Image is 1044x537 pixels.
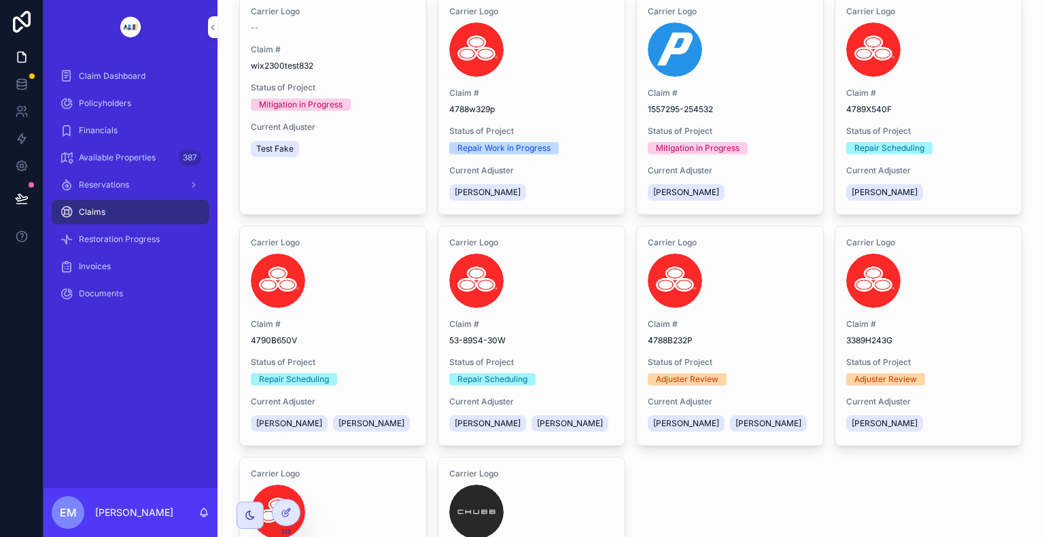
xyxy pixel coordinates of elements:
[52,281,209,306] a: Documents
[79,288,123,299] span: Documents
[109,16,152,38] img: App logo
[79,152,156,163] span: Available Properties
[449,335,614,346] span: 53-89S4-30W
[852,418,918,429] span: [PERSON_NAME]
[52,227,209,252] a: Restoration Progress
[648,6,812,17] span: Carrier Logo
[179,150,201,166] div: 387
[852,187,918,198] span: [PERSON_NAME]
[648,335,812,346] span: 4788B232P
[79,125,118,136] span: Financials
[854,142,924,154] div: Repair Scheduling
[79,207,105,218] span: Claims
[653,187,719,198] span: [PERSON_NAME]
[449,468,614,479] span: Carrier Logo
[648,165,812,176] span: Current Adjuster
[537,418,603,429] span: [PERSON_NAME]
[846,88,1011,99] span: Claim #
[449,104,614,115] span: 4788w329p
[338,418,404,429] span: [PERSON_NAME]
[251,82,415,93] span: Status of Project
[79,71,145,82] span: Claim Dashboard
[79,98,131,109] span: Policyholders
[648,396,812,407] span: Current Adjuster
[648,357,812,368] span: Status of Project
[52,254,209,279] a: Invoices
[259,99,343,111] div: Mitigation in Progress
[449,319,614,330] span: Claim #
[449,6,614,17] span: Carrier Logo
[656,373,718,385] div: Adjuster Review
[52,118,209,143] a: Financials
[846,335,1011,346] span: 3389H243G
[52,145,209,170] a: Available Properties387
[735,418,801,429] span: [PERSON_NAME]
[449,126,614,137] span: Status of Project
[60,504,77,521] span: EM
[457,142,551,154] div: Repair Work in Progress
[251,122,415,133] span: Current Adjuster
[648,319,812,330] span: Claim #
[52,91,209,116] a: Policyholders
[95,506,173,519] p: [PERSON_NAME]
[251,60,415,71] span: wix2300test832
[251,22,259,33] span: --
[52,64,209,88] a: Claim Dashboard
[449,165,614,176] span: Current Adjuster
[449,396,614,407] span: Current Adjuster
[648,237,812,248] span: Carrier Logo
[449,357,614,368] span: Status of Project
[648,126,812,137] span: Status of Project
[846,126,1011,137] span: Status of Project
[251,396,415,407] span: Current Adjuster
[256,418,322,429] span: [PERSON_NAME]
[239,226,427,446] a: Carrier LogoClaim #4790B650VStatus of ProjectRepair SchedulingCurrent Adjuster[PERSON_NAME][PERSO...
[854,373,917,385] div: Adjuster Review
[251,237,415,248] span: Carrier Logo
[648,88,812,99] span: Claim #
[835,226,1022,446] a: Carrier LogoClaim #3389H243GStatus of ProjectAdjuster ReviewCurrent Adjuster[PERSON_NAME]
[846,319,1011,330] span: Claim #
[251,335,415,346] span: 4790B650V
[438,226,625,446] a: Carrier LogoClaim #53-89S4-30WStatus of ProjectRepair SchedulingCurrent Adjuster[PERSON_NAME][PER...
[457,373,527,385] div: Repair Scheduling
[251,468,415,479] span: Carrier Logo
[449,237,614,248] span: Carrier Logo
[653,418,719,429] span: [PERSON_NAME]
[455,418,521,429] span: [PERSON_NAME]
[636,226,824,446] a: Carrier LogoClaim #4788B232PStatus of ProjectAdjuster ReviewCurrent Adjuster[PERSON_NAME][PERSON_...
[846,104,1011,115] span: 4789X540F
[251,44,415,55] span: Claim #
[656,142,739,154] div: Mitigation in Progress
[449,88,614,99] span: Claim #
[79,261,111,272] span: Invoices
[846,165,1011,176] span: Current Adjuster
[256,143,294,154] span: Test Fake
[455,187,521,198] span: [PERSON_NAME]
[251,357,415,368] span: Status of Project
[43,54,217,324] div: scrollable content
[79,179,129,190] span: Reservations
[251,319,415,330] span: Claim #
[251,6,415,17] span: Carrier Logo
[648,104,812,115] span: 1557295-254532
[79,234,160,245] span: Restoration Progress
[259,373,329,385] div: Repair Scheduling
[846,357,1011,368] span: Status of Project
[52,200,209,224] a: Claims
[846,396,1011,407] span: Current Adjuster
[846,237,1011,248] span: Carrier Logo
[846,6,1011,17] span: Carrier Logo
[52,173,209,197] a: Reservations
